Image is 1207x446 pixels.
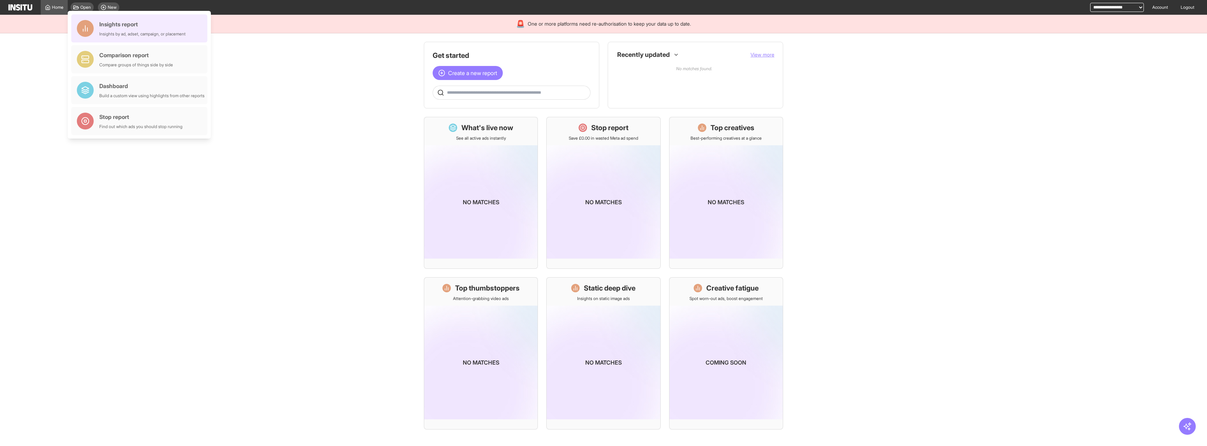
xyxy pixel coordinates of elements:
h1: What's live now [461,123,513,133]
p: No matches [463,358,499,367]
a: Top thumbstoppersAttention-grabbing video adsNo matches [424,277,538,429]
span: New [108,5,116,10]
div: Insights report [99,20,186,28]
h1: Get started [433,51,591,60]
button: View more [751,51,774,58]
div: Find out which ads you should stop running [99,124,182,129]
p: No matches [463,198,499,206]
h1: Top creatives [711,123,754,133]
img: coming-soon-gradient_kfitwp.png [547,306,660,419]
p: See all active ads instantly [456,135,506,141]
a: Static deep diveInsights on static image adsNo matches [546,277,660,429]
p: Save £0.00 in wasted Meta ad spend [569,135,638,141]
div: Compare groups of things side by side [99,62,173,68]
p: No matches [585,198,622,206]
div: Build a custom view using highlights from other reports [99,93,205,99]
p: No matches found. [616,62,772,88]
div: Insights by ad, adset, campaign, or placement [99,31,186,37]
h1: Static deep dive [584,283,635,293]
span: Create a new report [448,69,497,77]
div: Dashboard [99,82,205,90]
p: Attention-grabbing video ads [453,296,509,301]
p: No matches [585,358,622,367]
p: No matches [708,198,744,206]
img: Logo [8,4,32,11]
h1: Top thumbstoppers [455,283,520,293]
img: coming-soon-gradient_kfitwp.png [547,145,660,259]
button: Create a new report [433,66,503,80]
span: View more [751,52,774,58]
span: One or more platforms need re-authorisation to keep your data up to date. [528,20,691,27]
h1: Stop report [591,123,628,133]
img: coming-soon-gradient_kfitwp.png [424,306,538,419]
div: Comparison report [99,51,173,59]
span: Open [80,5,91,10]
p: Best-performing creatives at a glance [691,135,762,141]
p: Insights on static image ads [577,296,630,301]
div: Stop report [99,113,182,121]
a: What's live nowSee all active ads instantlyNo matches [424,117,538,269]
a: Top creativesBest-performing creatives at a glanceNo matches [669,117,783,269]
div: 🚨 [516,19,525,29]
a: Stop reportSave £0.00 in wasted Meta ad spendNo matches [546,117,660,269]
img: coming-soon-gradient_kfitwp.png [424,145,538,259]
img: coming-soon-gradient_kfitwp.png [669,145,783,259]
span: Home [52,5,64,10]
